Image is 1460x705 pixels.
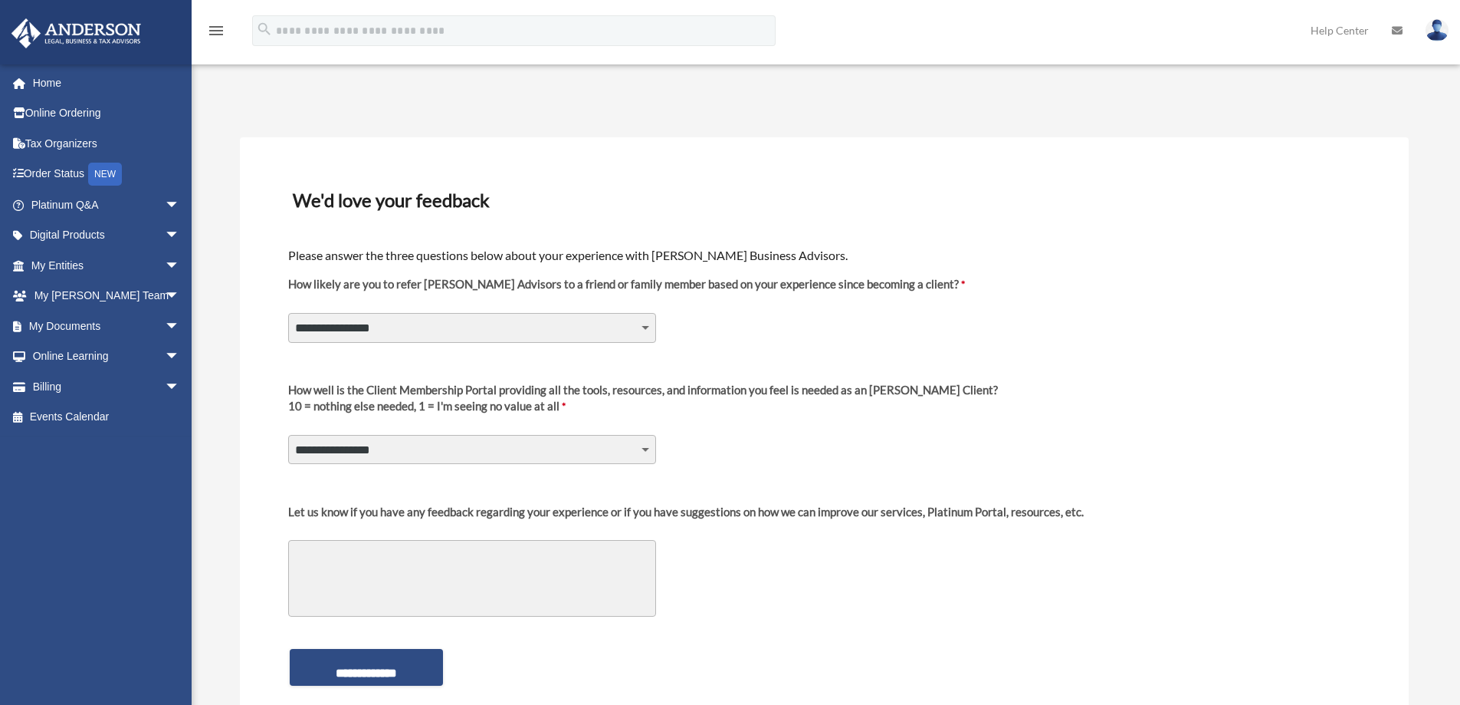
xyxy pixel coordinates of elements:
[11,281,203,311] a: My [PERSON_NAME] Teamarrow_drop_down
[88,163,122,186] div: NEW
[165,311,195,342] span: arrow_drop_down
[11,402,203,433] a: Events Calendar
[7,18,146,48] img: Anderson Advisors Platinum Portal
[11,128,203,159] a: Tax Organizers
[288,504,1084,520] div: Let us know if you have any feedback regarding your experience or if you have suggestions on how ...
[11,189,203,220] a: Platinum Q&Aarrow_drop_down
[165,371,195,403] span: arrow_drop_down
[165,220,195,252] span: arrow_drop_down
[288,382,998,427] label: 10 = nothing else needed, 1 = I'm seeing no value at all
[165,281,195,312] span: arrow_drop_down
[11,341,203,372] a: Online Learningarrow_drop_down
[11,159,203,190] a: Order StatusNEW
[1426,19,1449,41] img: User Pic
[207,21,225,40] i: menu
[288,247,1360,264] h4: Please answer the three questions below about your experience with [PERSON_NAME] Business Advisors.
[165,250,195,282] span: arrow_drop_down
[11,311,203,341] a: My Documentsarrow_drop_down
[165,189,195,221] span: arrow_drop_down
[11,371,203,402] a: Billingarrow_drop_down
[11,250,203,281] a: My Entitiesarrow_drop_down
[256,21,273,38] i: search
[288,276,965,305] label: How likely are you to refer [PERSON_NAME] Advisors to a friend or family member based on your exp...
[11,98,203,129] a: Online Ordering
[288,382,998,398] div: How well is the Client Membership Portal providing all the tools, resources, and information you ...
[287,184,1362,216] h3: We'd love your feedback
[207,27,225,40] a: menu
[165,341,195,373] span: arrow_drop_down
[11,220,203,251] a: Digital Productsarrow_drop_down
[11,68,203,98] a: Home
